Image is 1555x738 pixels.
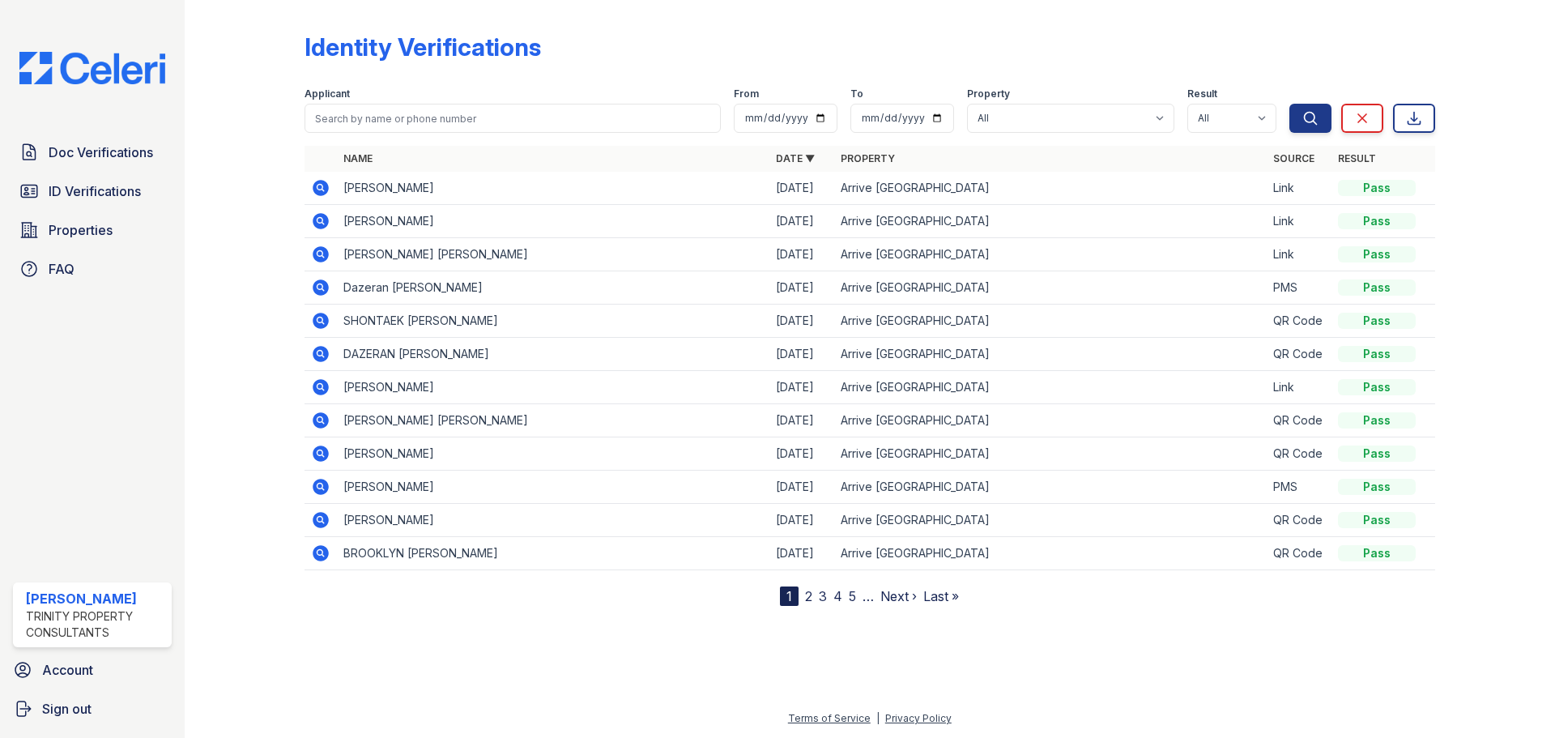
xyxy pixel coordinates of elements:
[769,205,834,238] td: [DATE]
[769,271,834,305] td: [DATE]
[1338,152,1376,164] a: Result
[305,32,541,62] div: Identity Verifications
[13,175,172,207] a: ID Verifications
[1267,404,1331,437] td: QR Code
[885,712,952,724] a: Privacy Policy
[337,271,769,305] td: Dazeran [PERSON_NAME]
[1267,537,1331,570] td: QR Code
[819,588,827,604] a: 3
[834,371,1267,404] td: Arrive [GEOGRAPHIC_DATA]
[1338,279,1416,296] div: Pass
[834,338,1267,371] td: Arrive [GEOGRAPHIC_DATA]
[337,371,769,404] td: [PERSON_NAME]
[337,172,769,205] td: [PERSON_NAME]
[769,238,834,271] td: [DATE]
[834,205,1267,238] td: Arrive [GEOGRAPHIC_DATA]
[805,588,812,604] a: 2
[26,589,165,608] div: [PERSON_NAME]
[1338,479,1416,495] div: Pass
[769,537,834,570] td: [DATE]
[49,181,141,201] span: ID Verifications
[42,660,93,680] span: Account
[1338,412,1416,429] div: Pass
[1267,338,1331,371] td: QR Code
[769,437,834,471] td: [DATE]
[337,537,769,570] td: BROOKLYN [PERSON_NAME]
[788,712,871,724] a: Terms of Service
[833,588,842,604] a: 4
[769,305,834,338] td: [DATE]
[305,104,721,133] input: Search by name or phone number
[343,152,373,164] a: Name
[769,471,834,504] td: [DATE]
[1267,437,1331,471] td: QR Code
[337,504,769,537] td: [PERSON_NAME]
[49,220,113,240] span: Properties
[1338,313,1416,329] div: Pass
[6,693,178,725] a: Sign out
[834,504,1267,537] td: Arrive [GEOGRAPHIC_DATA]
[337,471,769,504] td: [PERSON_NAME]
[834,305,1267,338] td: Arrive [GEOGRAPHIC_DATA]
[834,471,1267,504] td: Arrive [GEOGRAPHIC_DATA]
[863,587,874,606] span: …
[1267,471,1331,504] td: PMS
[849,588,856,604] a: 5
[337,437,769,471] td: [PERSON_NAME]
[834,537,1267,570] td: Arrive [GEOGRAPHIC_DATA]
[337,305,769,338] td: SHONTAEK [PERSON_NAME]
[6,52,178,84] img: CE_Logo_Blue-a8612792a0a2168367f1c8372b55b34899dd931a85d93a1a3d3e32e68fde9ad4.png
[42,699,92,719] span: Sign out
[1338,446,1416,462] div: Pass
[1338,346,1416,362] div: Pass
[967,87,1010,100] label: Property
[834,238,1267,271] td: Arrive [GEOGRAPHIC_DATA]
[26,608,165,641] div: Trinity Property Consultants
[850,87,863,100] label: To
[13,214,172,246] a: Properties
[769,504,834,537] td: [DATE]
[841,152,895,164] a: Property
[834,172,1267,205] td: Arrive [GEOGRAPHIC_DATA]
[923,588,959,604] a: Last »
[1267,172,1331,205] td: Link
[834,437,1267,471] td: Arrive [GEOGRAPHIC_DATA]
[769,338,834,371] td: [DATE]
[1338,180,1416,196] div: Pass
[1267,371,1331,404] td: Link
[769,172,834,205] td: [DATE]
[834,271,1267,305] td: Arrive [GEOGRAPHIC_DATA]
[1338,246,1416,262] div: Pass
[1338,545,1416,561] div: Pass
[337,404,769,437] td: [PERSON_NAME] [PERSON_NAME]
[6,654,178,686] a: Account
[1267,238,1331,271] td: Link
[337,238,769,271] td: [PERSON_NAME] [PERSON_NAME]
[734,87,759,100] label: From
[337,205,769,238] td: [PERSON_NAME]
[1267,305,1331,338] td: QR Code
[776,152,815,164] a: Date ▼
[1187,87,1217,100] label: Result
[876,712,880,724] div: |
[337,338,769,371] td: DAZERAN [PERSON_NAME]
[1267,271,1331,305] td: PMS
[834,404,1267,437] td: Arrive [GEOGRAPHIC_DATA]
[49,143,153,162] span: Doc Verifications
[1338,512,1416,528] div: Pass
[1267,205,1331,238] td: Link
[49,259,75,279] span: FAQ
[769,404,834,437] td: [DATE]
[1338,379,1416,395] div: Pass
[13,136,172,169] a: Doc Verifications
[780,587,799,606] div: 1
[1338,213,1416,229] div: Pass
[305,87,350,100] label: Applicant
[1267,504,1331,537] td: QR Code
[13,253,172,285] a: FAQ
[880,588,917,604] a: Next ›
[769,371,834,404] td: [DATE]
[1273,152,1314,164] a: Source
